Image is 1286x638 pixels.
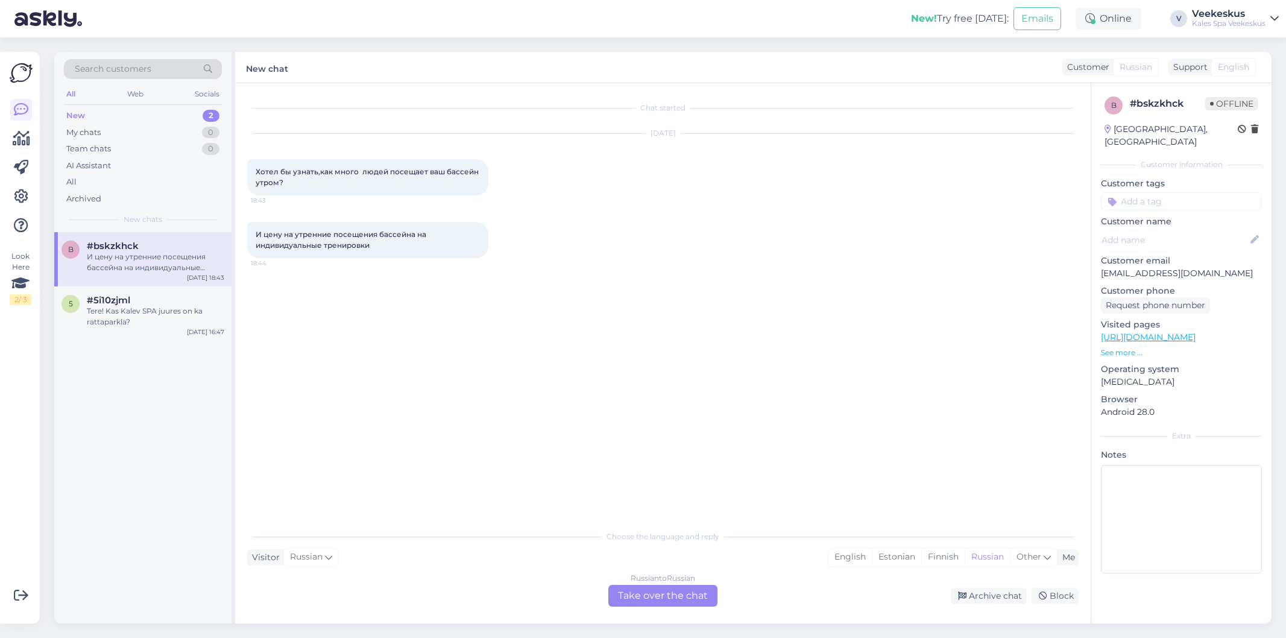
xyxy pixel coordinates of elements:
div: Customer information [1101,159,1262,170]
div: New [66,110,85,122]
input: Add a tag [1101,192,1262,210]
div: Socials [192,86,222,102]
span: Other [1017,551,1041,562]
p: Visited pages [1101,318,1262,331]
a: [URL][DOMAIN_NAME] [1101,332,1196,343]
div: Take over the chat [608,585,717,607]
p: [MEDICAL_DATA] [1101,376,1262,388]
p: Customer phone [1101,285,1262,297]
div: All [64,86,78,102]
div: Customer [1062,61,1109,74]
span: English [1218,61,1249,74]
div: Me [1057,551,1075,564]
div: Web [125,86,146,102]
div: Request phone number [1101,297,1210,314]
div: Russian to Russian [631,573,695,584]
div: Chat started [247,103,1079,113]
div: 0 [202,127,219,139]
div: Support [1168,61,1208,74]
div: [DATE] 16:47 [187,327,224,336]
div: Russian [965,548,1010,566]
span: b [68,245,74,254]
span: Хотел бы узнать,как много людей посещает ваш бассейн утром? [256,167,481,187]
span: #bskzkhck [87,241,139,251]
span: Russian [290,551,323,564]
div: Kales Spa Veekeskus [1192,19,1266,28]
div: [DATE] [247,128,1079,139]
div: 0 [202,143,219,155]
div: Veekeskus [1192,9,1266,19]
div: И цену на утренние посещения бассейна на индивидуальные тренировки [87,251,224,273]
div: [GEOGRAPHIC_DATA], [GEOGRAPHIC_DATA] [1105,123,1238,148]
div: # bskzkhck [1130,96,1205,111]
p: See more ... [1101,347,1262,358]
span: Russian [1120,61,1152,74]
div: Visitor [247,551,280,564]
img: Askly Logo [10,62,33,84]
p: Customer name [1101,215,1262,228]
div: Look Here [10,251,31,305]
b: New! [911,13,937,24]
div: Team chats [66,143,111,155]
div: AI Assistant [66,160,111,172]
span: И цену на утренние посещения бассейна на индивидуальные тренировки [256,230,428,250]
div: [DATE] 18:43 [187,273,224,282]
div: My chats [66,127,101,139]
div: Estonian [872,548,921,566]
div: Archive chat [951,588,1027,604]
p: Browser [1101,393,1262,406]
div: Choose the language and reply [247,531,1079,542]
div: 2 / 3 [10,294,31,305]
div: V [1170,10,1187,27]
p: Operating system [1101,363,1262,376]
input: Add name [1102,233,1248,247]
button: Emails [1013,7,1061,30]
label: New chat [246,59,288,75]
span: New chats [124,214,162,225]
div: Finnish [921,548,965,566]
div: Archived [66,193,101,205]
span: Offline [1205,97,1258,110]
span: 18:44 [251,259,296,268]
p: Customer tags [1101,177,1262,190]
div: 2 [203,110,219,122]
div: Online [1076,8,1141,30]
div: Extra [1101,431,1262,441]
p: Notes [1101,449,1262,461]
div: Block [1032,588,1079,604]
span: Search customers [75,63,151,75]
p: Android 28.0 [1101,406,1262,418]
span: 18:43 [251,196,296,205]
div: English [828,548,872,566]
div: All [66,176,77,188]
div: Tere! Kas Kalev SPA juures on ka rattaparkla? [87,306,224,327]
div: Try free [DATE]: [911,11,1009,26]
span: 5 [69,299,73,308]
span: b [1111,101,1117,110]
span: #5i10zjml [87,295,130,306]
p: Customer email [1101,254,1262,267]
a: VeekeskusKales Spa Veekeskus [1192,9,1279,28]
p: [EMAIL_ADDRESS][DOMAIN_NAME] [1101,267,1262,280]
